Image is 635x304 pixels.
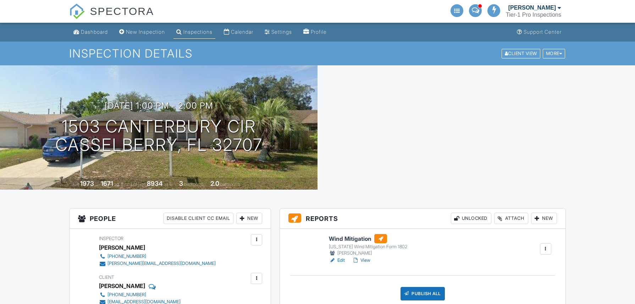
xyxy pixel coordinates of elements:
div: [US_STATE] Wind Mitigation Form 1802 [329,244,407,250]
div: 8934 [147,180,162,187]
a: Support Center [514,26,564,39]
div: Publish All [401,287,445,300]
a: View [352,257,370,264]
div: New [531,213,557,224]
div: [PERSON_NAME] [99,281,145,291]
span: Built [71,181,79,187]
img: The Best Home Inspection Software - Spectora [69,4,85,19]
h3: People [70,208,271,229]
div: 2.0 [210,180,219,187]
span: bathrooms [220,181,241,187]
a: SPECTORA [69,11,154,24]
span: SPECTORA [90,4,154,18]
a: Calendar [221,26,256,39]
div: 1671 [101,180,113,187]
div: Inspections [183,29,212,35]
span: sq.ft. [164,181,172,187]
div: Profile [311,29,327,35]
div: Attach [494,213,528,224]
a: Dashboard [71,26,111,39]
div: [PERSON_NAME] [99,242,145,253]
div: New [236,213,262,224]
h3: Reports [280,208,565,229]
div: [PHONE_NUMBER] [107,254,146,259]
div: Unlocked [451,213,491,224]
h1: 1503 Canterbury Cir Casselberry, FL 32707 [55,117,263,155]
a: New Inspection [116,26,168,39]
h3: [DATE] 1:00 pm - 2:00 pm [105,101,213,110]
a: Wind Mitigation [US_STATE] Wind Mitigation Form 1802 [PERSON_NAME] [329,234,407,257]
span: sq. ft. [114,181,124,187]
span: bedrooms [184,181,204,187]
div: [PERSON_NAME] [508,4,556,11]
div: 1973 [80,180,94,187]
a: Profile [300,26,330,39]
div: Client View [502,49,540,58]
a: [PERSON_NAME][EMAIL_ADDRESS][DOMAIN_NAME] [99,260,216,267]
div: More [543,49,565,58]
div: Calendar [231,29,253,35]
div: [PHONE_NUMBER] [107,292,146,298]
a: Settings [262,26,295,39]
h1: Inspection Details [69,47,566,60]
a: Client View [501,50,542,56]
div: Tier-1 Pro Inspections [506,11,561,18]
div: Disable Client CC Email [164,213,233,224]
span: Client [99,275,114,280]
div: [PERSON_NAME] [329,250,407,257]
div: New Inspection [126,29,165,35]
a: Edit [329,257,345,264]
a: Inspections [173,26,215,39]
a: [PHONE_NUMBER] [99,291,181,298]
div: Settings [271,29,292,35]
div: 3 [179,180,183,187]
h6: Wind Mitigation [329,234,407,243]
div: Support Center [524,29,562,35]
div: Dashboard [81,29,108,35]
a: [PHONE_NUMBER] [99,253,216,260]
div: [PERSON_NAME][EMAIL_ADDRESS][DOMAIN_NAME] [107,261,216,266]
span: Lot Size [131,181,146,187]
span: Inspector [99,236,123,241]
